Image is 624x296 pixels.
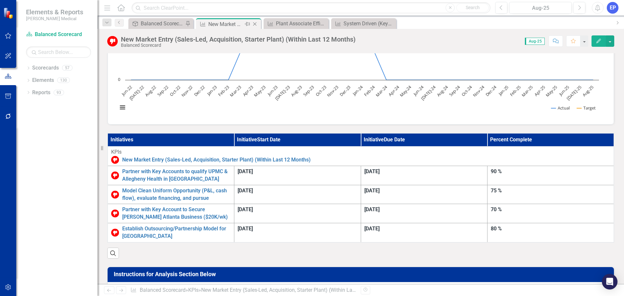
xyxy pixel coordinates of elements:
a: System Driven (Key/Major) Account Cust. Satisfaction [333,19,395,28]
a: Model Clean Uniform Opportunity (P&L, cash flow), evaluate financing, and pursue [122,187,231,202]
text: Mar-23 [228,84,242,98]
text: May-25 [544,84,558,98]
text: [DATE]-23 [274,84,291,101]
td: Double-Click to Edit [361,204,487,223]
span: [DATE] [364,168,380,174]
div: Chart. Highcharts interactive chart. [114,20,607,118]
span: [DATE] [364,206,380,212]
img: Below Target [111,210,119,217]
text: Aug-23 [290,84,303,98]
small: [PERSON_NAME] Medical [26,16,83,21]
span: [DATE] [364,187,380,194]
div: 70 % [491,206,610,213]
div: New Market Entry (Sales-Led, Acquisition, Starter Plant) (Within Last 12 Months) [208,20,243,28]
td: Double-Click to Edit [361,166,487,185]
text: Sep-22 [156,84,169,97]
text: May-23 [253,84,266,98]
button: Show Target [577,105,596,111]
text: Jun-25 [557,84,570,97]
input: Search Below... [26,46,91,58]
a: Scorecards [32,64,59,72]
img: Below Target [111,191,119,199]
span: Elements & Reports [26,8,83,16]
td: Double-Click to Edit [234,223,361,242]
td: Double-Click to Edit [361,223,487,242]
input: Search ClearPoint... [132,2,490,14]
div: 90 % [491,168,610,175]
text: Apr-25 [533,84,546,97]
text: Nov-22 [180,84,194,98]
div: 57 [62,65,72,71]
text: Nov-24 [472,84,486,98]
a: Establish Outsourcing/Partnership Model for [GEOGRAPHIC_DATA] [122,225,231,240]
text: Feb-25 [509,84,522,97]
div: 75 % [491,187,610,195]
td: Double-Click to Edit [361,185,487,204]
td: Double-Click to Edit [234,166,361,185]
text: Mar-24 [374,84,388,98]
svg: Interactive chart [114,20,602,118]
button: View chart menu, Chart [118,103,127,112]
a: Partner with Key Accounts to qualify UPMC & Allegheny Health in [GEOGRAPHIC_DATA] [122,168,231,183]
td: Double-Click to Edit Right Click for Context Menu [108,147,614,166]
span: [DATE] [364,225,380,232]
span: [DATE] [238,168,253,174]
a: Balanced Scorecard [140,287,186,293]
td: Double-Click to Edit Right Click for Context Menu [108,204,234,223]
text: Apr-24 [387,84,401,97]
text: Jan-25 [497,84,510,97]
text: Dec-24 [484,84,498,98]
text: Jan-23 [205,84,218,97]
text: Oct-24 [460,84,474,97]
td: Double-Click to Edit [487,185,614,204]
text: May-24 [398,84,413,98]
span: [DATE] [238,187,253,194]
td: Double-Click to Edit [234,185,361,204]
text: Aug-24 [435,84,449,98]
text: Jun-24 [411,84,425,97]
text: Jan-24 [351,84,364,97]
a: New Market Entry (Sales-Led, Acquisition, Starter Plant) (Within Last 12 Months) [122,156,610,164]
div: New Market Entry (Sales-Led, Acquisition, Starter Plant) (Within Last 12 Months) [121,36,356,43]
td: Double-Click to Edit Right Click for Context Menu [108,185,234,204]
div: Plant Associate Efficiency (Pieces Per Associate Hour) [276,19,327,28]
a: Reports [32,89,50,97]
td: Double-Click to Edit Right Click for Context Menu [108,223,234,242]
div: System Driven (Key/Major) Account Cust. Satisfaction [344,19,395,28]
text: Aug-25 [581,84,595,98]
button: EP [607,2,618,14]
text: Feb-24 [363,84,376,98]
a: Plant Associate Efficiency (Pieces Per Associate Hour) [265,19,327,28]
text: Dec-23 [338,84,352,97]
span: Aug-25 [525,38,545,45]
text: Jun-23 [266,84,279,97]
text: [DATE]-22 [128,84,145,101]
div: Open Intercom Messenger [602,274,617,290]
text: Jun-22 [120,84,133,97]
a: Balanced Scorecard [26,31,91,38]
button: Search [456,3,489,12]
text: Apr-23 [241,84,254,97]
div: » » [130,287,356,294]
div: Balanced Scorecard [121,43,356,48]
td: Double-Click to Edit Right Click for Context Menu [108,166,234,185]
text: Aug-22 [144,84,157,98]
div: New Market Entry (Sales-Led, Acquisition, Starter Plant) (Within Last 12 Months) [201,287,384,293]
div: KPIs [111,148,610,156]
text: Oct-22 [169,84,182,97]
td: Double-Click to Edit [487,223,614,242]
text: Mar-25 [520,84,534,98]
a: Elements [32,77,54,84]
a: Partner with Key Account to Secure [PERSON_NAME] Atlanta Business ($20K/wk) [122,206,231,221]
button: Show Actual [551,105,570,111]
text: [DATE]-24 [420,84,437,102]
div: 80 % [491,225,610,233]
div: Aug-25 [512,4,569,12]
img: Below Target [111,172,119,179]
span: [DATE] [238,206,253,212]
text: Oct-23 [314,84,327,97]
text: Feb-23 [217,84,230,97]
img: ClearPoint Strategy [3,7,15,19]
div: 93 [54,90,64,95]
td: Double-Click to Edit [234,204,361,223]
